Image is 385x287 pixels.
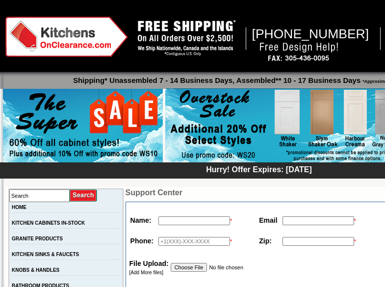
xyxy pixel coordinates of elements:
[12,236,63,241] a: GRANITE PRODUCTS
[129,270,163,275] a: [Add More files]
[12,267,59,273] a: KNOBS & HANDLES
[5,17,128,57] img: Kitchens on Clearance Logo
[129,260,169,267] strong: File Upload:
[12,220,85,226] a: KITCHEN CABINETS IN-STOCK
[252,26,369,41] span: [PHONE_NUMBER]
[12,252,79,257] a: KITCHEN SINKS & FAUCETS
[130,216,152,224] strong: Name:
[259,237,272,245] strong: Zip:
[70,189,98,202] input: Submit
[130,237,154,245] strong: Phone:
[259,216,277,224] strong: Email
[12,205,26,210] a: HOME
[158,237,230,246] input: +1(XXX)-XXX-XXXX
